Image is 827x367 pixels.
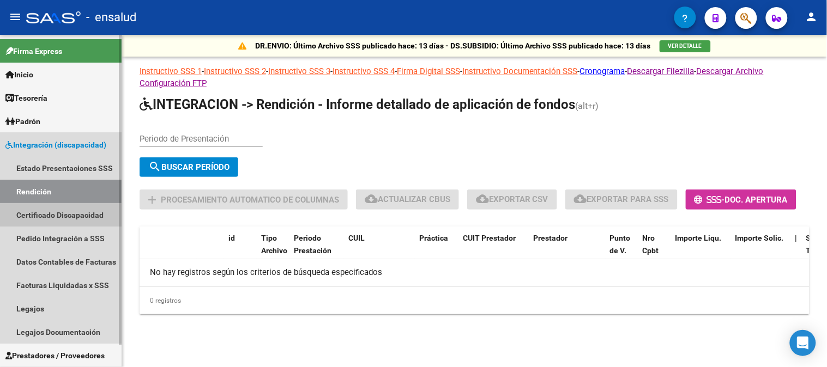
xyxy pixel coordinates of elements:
[671,227,731,274] datatable-header-cell: Importe Liqu.
[5,69,33,81] span: Inicio
[731,227,791,274] datatable-header-cell: Importe Solic.
[255,40,651,52] p: DR.ENVIO: Último Archivo SSS publicado hace: 13 días - DS.SUBSIDIO: Último Archivo SSS publicado ...
[140,65,810,89] p: - - - - - - - -
[725,195,788,205] span: Doc. Apertura
[257,227,289,274] datatable-header-cell: Tipo Archivo
[458,227,529,274] datatable-header-cell: CUIT Prestador
[161,195,339,205] span: Procesamiento automatico de columnas
[606,227,638,274] datatable-header-cell: Punto de V.
[397,66,460,76] a: Firma Digital SSS
[224,227,257,274] datatable-header-cell: id
[574,194,669,204] span: Exportar para SSS
[476,192,489,205] mat-icon: cloud_download
[660,40,711,52] button: VER DETALLE
[5,115,40,127] span: Padrón
[294,234,331,255] span: Periodo Prestación
[534,234,568,242] span: Prestador
[5,139,106,151] span: Integración (discapacidad)
[365,192,378,205] mat-icon: cloud_download
[476,194,548,204] span: Exportar CSV
[204,66,266,76] a: Instructivo SSS 2
[735,234,784,242] span: Importe Solic.
[140,157,238,177] button: Buscar Período
[529,227,606,274] datatable-header-cell: Prestador
[140,189,348,210] button: Procesamiento automatico de columnas
[610,234,631,255] span: Punto de V.
[5,45,62,57] span: Firma Express
[344,227,415,274] datatable-header-cell: CUIL
[574,192,587,205] mat-icon: cloud_download
[365,194,450,204] span: Actualizar CBUs
[695,195,725,205] span: -
[268,66,330,76] a: Instructivo SSS 3
[668,43,702,49] span: VER DETALLE
[140,66,202,76] a: Instructivo SSS 1
[148,162,230,172] span: Buscar Período
[627,66,695,76] a: Descargar Filezilla
[5,350,105,362] span: Prestadores / Proveedores
[463,234,516,242] span: CUIT Prestador
[5,92,47,104] span: Tesorería
[140,259,810,286] div: No hay registros según los criterios de búsqueda especificados
[686,189,796,210] button: -Doc. Apertura
[419,234,448,242] span: Práctica
[415,227,458,274] datatable-header-cell: Práctica
[462,66,578,76] a: Instructivo Documentación SSS
[348,234,365,242] span: CUIL
[148,160,161,173] mat-icon: search
[643,234,659,255] span: Nro Cpbt
[261,234,287,255] span: Tipo Archivo
[675,234,722,242] span: Importe Liqu.
[790,330,816,356] div: Open Intercom Messenger
[9,10,22,23] mat-icon: menu
[333,66,395,76] a: Instructivo SSS 4
[356,189,459,210] button: Actualizar CBUs
[140,97,576,112] span: INTEGRACION -> Rendición - Informe detallado de aplicación de fondos
[86,5,136,29] span: - ensalud
[795,234,798,242] span: |
[565,189,678,210] button: Exportar para SSS
[228,234,235,242] span: id
[791,227,802,274] datatable-header-cell: |
[580,66,625,76] a: Cronograma
[140,287,810,314] div: 0 registros
[638,227,671,274] datatable-header-cell: Nro Cpbt
[467,189,557,210] button: Exportar CSV
[576,101,599,111] span: (alt+r)
[805,10,818,23] mat-icon: person
[289,227,344,274] datatable-header-cell: Periodo Prestación
[146,193,159,206] mat-icon: add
